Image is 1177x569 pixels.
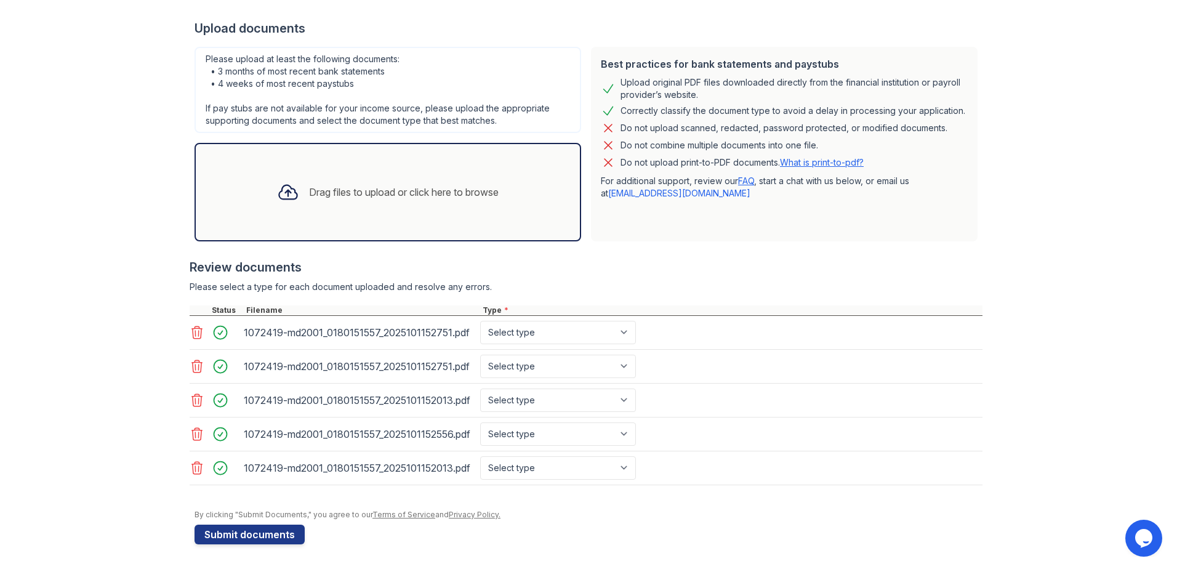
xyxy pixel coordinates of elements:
div: Upload documents [195,20,982,37]
div: Please select a type for each document uploaded and resolve any errors. [190,281,982,293]
p: Do not upload print-to-PDF documents. [621,156,864,169]
div: 1072419-md2001_0180151557_2025101152013.pdf [244,458,475,478]
p: For additional support, review our , start a chat with us below, or email us at [601,175,968,200]
div: 1072419-md2001_0180151557_2025101152013.pdf [244,390,475,410]
a: Terms of Service [372,510,435,519]
div: Best practices for bank statements and paystubs [601,57,968,71]
button: Submit documents [195,525,305,544]
div: Filename [244,305,480,315]
a: FAQ [738,176,754,186]
a: Privacy Policy. [449,510,500,519]
div: Upload original PDF files downloaded directly from the financial institution or payroll provider’... [621,76,968,101]
a: What is print-to-pdf? [780,157,864,167]
div: Drag files to upload or click here to browse [309,185,499,200]
div: Status [209,305,244,315]
div: Review documents [190,259,982,276]
div: Do not combine multiple documents into one file. [621,138,818,153]
iframe: chat widget [1125,520,1165,557]
div: By clicking "Submit Documents," you agree to our and [195,510,982,520]
div: 1072419-md2001_0180151557_2025101152751.pdf [244,323,475,342]
div: Do not upload scanned, redacted, password protected, or modified documents. [621,121,947,135]
div: 1072419-md2001_0180151557_2025101152751.pdf [244,357,475,376]
a: [EMAIL_ADDRESS][DOMAIN_NAME] [608,188,750,198]
div: Please upload at least the following documents: • 3 months of most recent bank statements • 4 wee... [195,47,581,133]
div: Type [480,305,982,315]
div: 1072419-md2001_0180151557_2025101152556.pdf [244,424,475,444]
div: Correctly classify the document type to avoid a delay in processing your application. [621,103,965,118]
